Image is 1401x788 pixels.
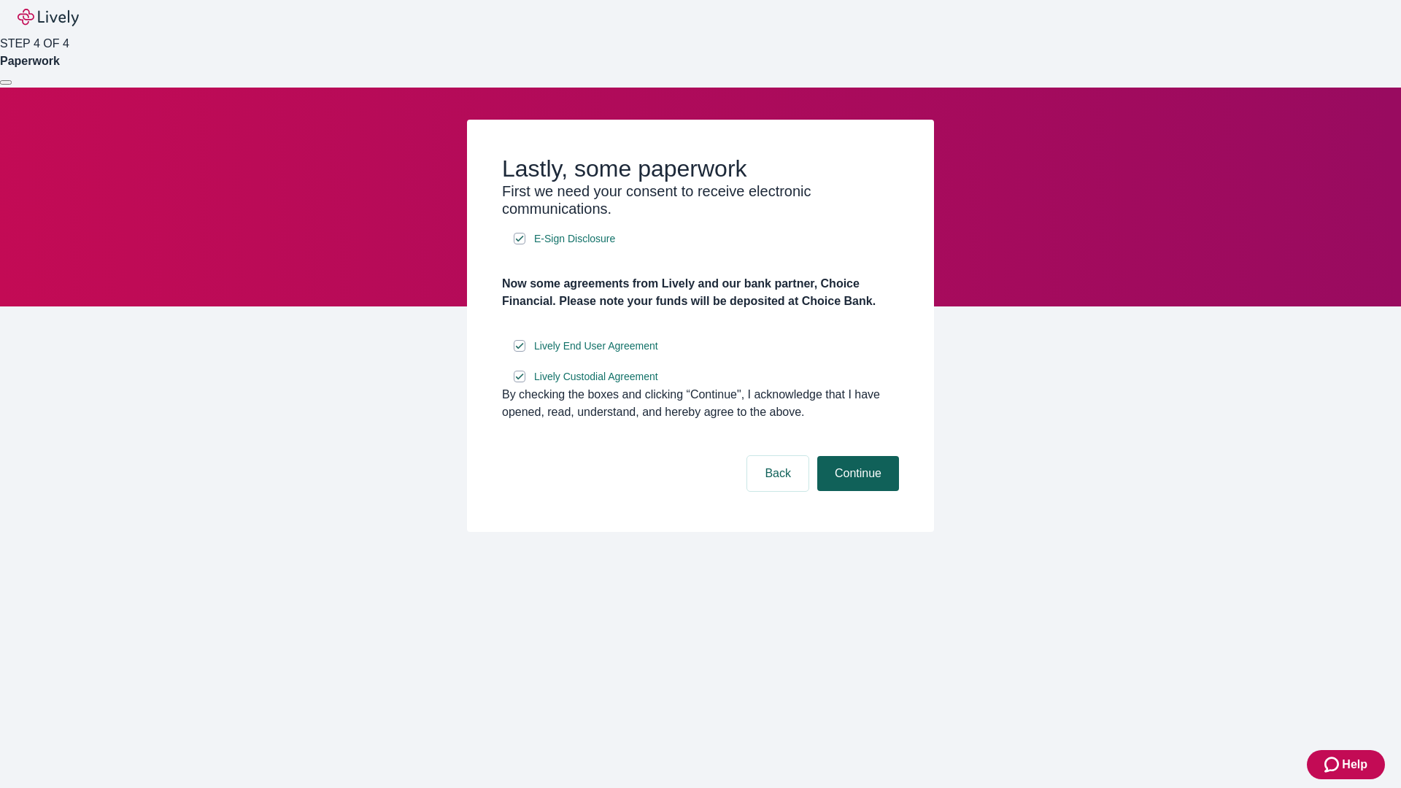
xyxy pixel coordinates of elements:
span: Lively Custodial Agreement [534,369,658,385]
img: Lively [18,9,79,26]
h3: First we need your consent to receive electronic communications. [502,182,899,217]
span: Lively End User Agreement [534,339,658,354]
a: e-sign disclosure document [531,230,618,248]
h2: Lastly, some paperwork [502,155,899,182]
a: e-sign disclosure document [531,337,661,355]
span: E-Sign Disclosure [534,231,615,247]
a: e-sign disclosure document [531,368,661,386]
div: By checking the boxes and clicking “Continue", I acknowledge that I have opened, read, understand... [502,386,899,421]
button: Zendesk support iconHelp [1307,750,1385,779]
span: Help [1342,756,1367,773]
svg: Zendesk support icon [1324,756,1342,773]
h4: Now some agreements from Lively and our bank partner, Choice Financial. Please note your funds wi... [502,275,899,310]
button: Back [747,456,808,491]
button: Continue [817,456,899,491]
